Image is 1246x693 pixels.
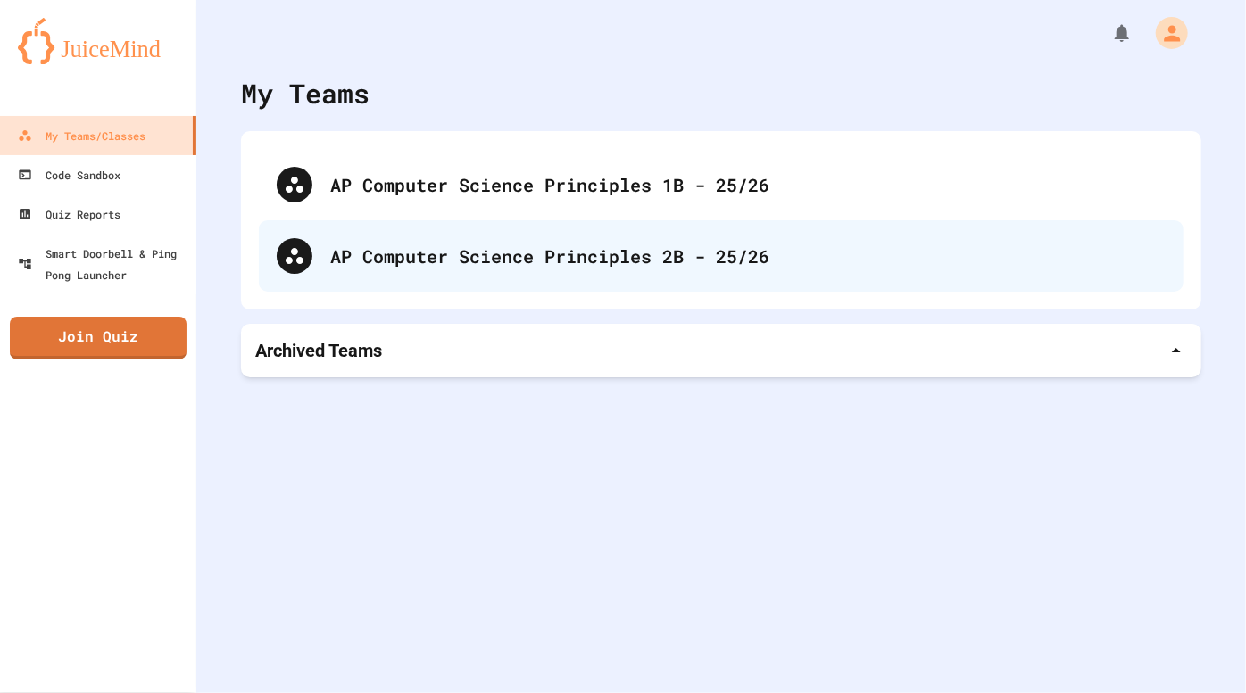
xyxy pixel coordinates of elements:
div: AP Computer Science Principles 2B - 25/26 [330,243,1166,269]
iframe: chat widget [1171,622,1228,675]
div: AP Computer Science Principles 1B - 25/26 [259,149,1184,220]
div: Quiz Reports [18,203,120,225]
div: My Teams [241,73,370,113]
a: Join Quiz [10,317,187,359]
img: logo-orange.svg [18,18,179,64]
div: My Teams/Classes [18,125,145,146]
div: My Account [1137,12,1192,54]
div: Code Sandbox [18,164,120,186]
div: AP Computer Science Principles 2B - 25/26 [259,220,1184,292]
div: My Notifications [1078,18,1137,48]
div: AP Computer Science Principles 1B - 25/26 [330,171,1166,198]
div: Smart Doorbell & Ping Pong Launcher [18,243,189,285]
p: Archived Teams [255,338,382,363]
